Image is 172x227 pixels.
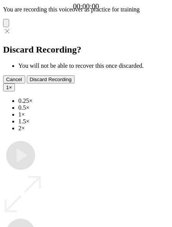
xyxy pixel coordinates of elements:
button: 1× [3,83,15,91]
li: 0.25× [18,98,169,104]
li: 0.5× [18,104,169,111]
li: 2× [18,125,169,132]
li: You will not be able to recover this once discarded. [18,62,169,69]
button: Discard Recording [27,75,75,83]
li: 1.5× [18,118,169,125]
span: 1 [6,85,9,90]
p: You are recording this voiceover as practice for training [3,6,169,13]
h2: Discard Recording? [3,45,169,55]
a: 00:00:00 [73,2,99,11]
li: 1× [18,111,169,118]
button: Cancel [3,75,25,83]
